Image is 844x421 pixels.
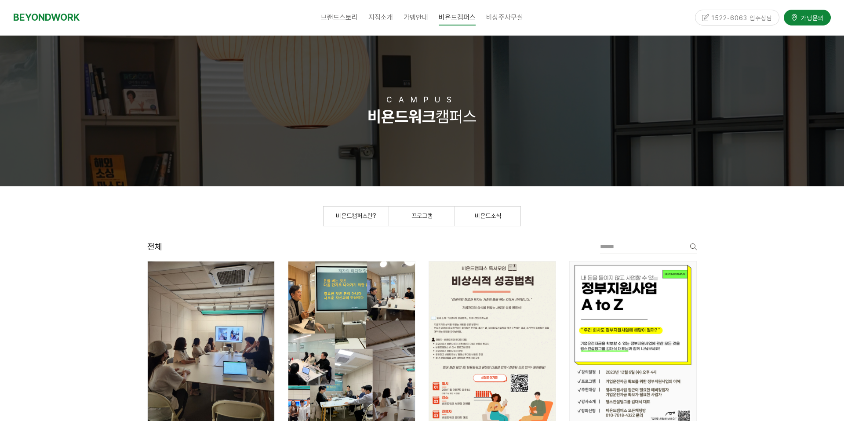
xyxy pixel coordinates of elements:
[389,207,455,226] a: 프로그램
[404,13,428,22] span: 가맹안내
[321,13,358,22] span: 브랜드스토리
[798,13,824,22] span: 가맹문의
[13,9,80,25] a: BEYONDWORK
[147,240,162,254] header: 전체
[316,7,363,29] a: 브랜드스토리
[486,13,523,22] span: 비상주사무실
[367,107,436,126] strong: 비욘드워크
[368,13,393,22] span: 지점소개
[481,7,528,29] a: 비상주사무실
[433,7,481,29] a: 비욘드캠퍼스
[475,212,501,219] span: 비욘드소식
[367,107,477,126] span: 캠퍼스
[324,207,389,226] a: 비욘드캠퍼스란?
[363,7,398,29] a: 지점소개
[455,207,520,226] a: 비욘드소식
[439,10,476,25] span: 비욘드캠퍼스
[336,212,376,219] span: 비욘드캠퍼스란?
[386,95,458,104] span: CAMPUS
[411,212,433,219] span: 프로그램
[784,10,831,25] a: 가맹문의
[398,7,433,29] a: 가맹안내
